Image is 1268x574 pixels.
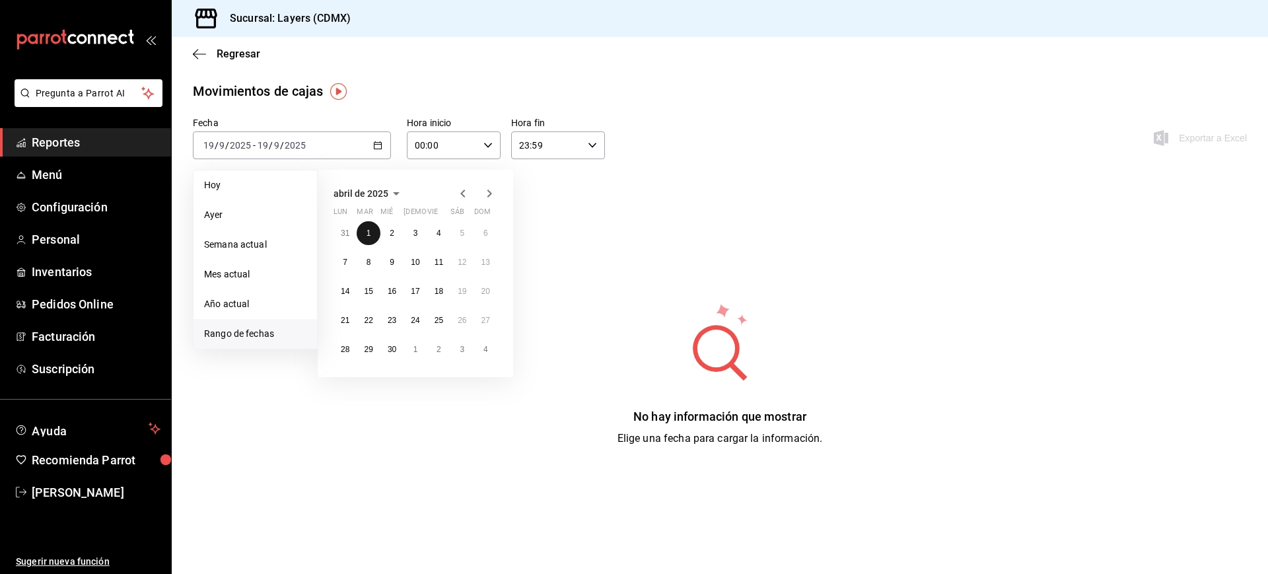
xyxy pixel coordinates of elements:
[483,345,488,354] abbr: 4 de mayo de 2025
[215,140,219,151] span: /
[450,279,474,303] button: 19 de abril de 2025
[458,316,466,325] abbr: 26 de abril de 2025
[193,81,324,101] div: Movimientos de cajas
[427,221,450,245] button: 4 de abril de 2025
[404,279,427,303] button: 17 de abril de 2025
[380,221,404,245] button: 2 de abril de 2025
[413,229,418,238] abbr: 3 de abril de 2025
[32,198,160,216] span: Configuración
[32,166,160,184] span: Menú
[617,432,823,445] span: Elige una fecha para cargar la información.
[357,338,380,361] button: 29 de abril de 2025
[390,258,394,267] abbr: 9 de abril de 2025
[204,178,306,192] span: Hoy
[388,345,396,354] abbr: 30 de abril de 2025
[450,221,474,245] button: 5 de abril de 2025
[341,345,349,354] abbr: 28 de abril de 2025
[32,328,160,345] span: Facturación
[334,186,404,201] button: abril de 2025
[411,258,419,267] abbr: 10 de abril de 2025
[219,140,225,151] input: --
[334,250,357,274] button: 7 de abril de 2025
[474,308,497,332] button: 27 de abril de 2025
[284,140,306,151] input: ----
[460,345,464,354] abbr: 3 de mayo de 2025
[380,250,404,274] button: 9 de abril de 2025
[193,118,391,127] label: Fecha
[411,316,419,325] abbr: 24 de abril de 2025
[404,250,427,274] button: 10 de abril de 2025
[9,96,162,110] a: Pregunta a Parrot AI
[435,258,443,267] abbr: 11 de abril de 2025
[404,338,427,361] button: 1 de mayo de 2025
[427,338,450,361] button: 2 de mayo de 2025
[217,48,260,60] span: Regresar
[404,221,427,245] button: 3 de abril de 2025
[380,308,404,332] button: 23 de abril de 2025
[380,207,393,221] abbr: miércoles
[334,207,347,221] abbr: lunes
[435,287,443,296] abbr: 18 de abril de 2025
[32,295,160,313] span: Pedidos Online
[388,316,396,325] abbr: 23 de abril de 2025
[36,87,142,100] span: Pregunta a Parrot AI
[219,11,351,26] h3: Sucursal: Layers (CDMX)
[437,229,441,238] abbr: 4 de abril de 2025
[357,250,380,274] button: 8 de abril de 2025
[330,83,347,100] img: Tooltip marker
[367,258,371,267] abbr: 8 de abril de 2025
[204,297,306,311] span: Año actual
[341,316,349,325] abbr: 21 de abril de 2025
[380,279,404,303] button: 16 de abril de 2025
[357,308,380,332] button: 22 de abril de 2025
[427,308,450,332] button: 25 de abril de 2025
[203,140,215,151] input: --
[16,555,160,569] span: Sugerir nueva función
[32,484,160,501] span: [PERSON_NAME]
[511,118,605,127] label: Hora fin
[404,207,481,221] abbr: jueves
[481,287,490,296] abbr: 20 de abril de 2025
[229,140,252,151] input: ----
[474,207,491,221] abbr: domingo
[364,287,372,296] abbr: 15 de abril de 2025
[334,188,388,199] span: abril de 2025
[357,221,380,245] button: 1 de abril de 2025
[450,308,474,332] button: 26 de abril de 2025
[334,221,357,245] button: 31 de marzo de 2025
[404,308,427,332] button: 24 de abril de 2025
[390,229,394,238] abbr: 2 de abril de 2025
[481,316,490,325] abbr: 27 de abril de 2025
[437,345,441,354] abbr: 2 de mayo de 2025
[15,79,162,107] button: Pregunta a Parrot AI
[483,229,488,238] abbr: 6 de abril de 2025
[413,345,418,354] abbr: 1 de mayo de 2025
[357,207,372,221] abbr: martes
[458,258,466,267] abbr: 12 de abril de 2025
[32,231,160,248] span: Personal
[427,207,438,221] abbr: viernes
[481,258,490,267] abbr: 13 de abril de 2025
[273,140,280,151] input: --
[458,287,466,296] abbr: 19 de abril de 2025
[450,338,474,361] button: 3 de mayo de 2025
[364,345,372,354] abbr: 29 de abril de 2025
[380,338,404,361] button: 30 de abril de 2025
[364,316,372,325] abbr: 22 de abril de 2025
[145,34,156,45] button: open_drawer_menu
[460,229,464,238] abbr: 5 de abril de 2025
[193,48,260,60] button: Regresar
[474,279,497,303] button: 20 de abril de 2025
[343,258,347,267] abbr: 7 de abril de 2025
[32,360,160,378] span: Suscripción
[225,140,229,151] span: /
[32,263,160,281] span: Inventarios
[450,250,474,274] button: 12 de abril de 2025
[204,238,306,252] span: Semana actual
[435,316,443,325] abbr: 25 de abril de 2025
[450,207,464,221] abbr: sábado
[204,268,306,281] span: Mes actual
[341,287,349,296] abbr: 14 de abril de 2025
[257,140,269,151] input: --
